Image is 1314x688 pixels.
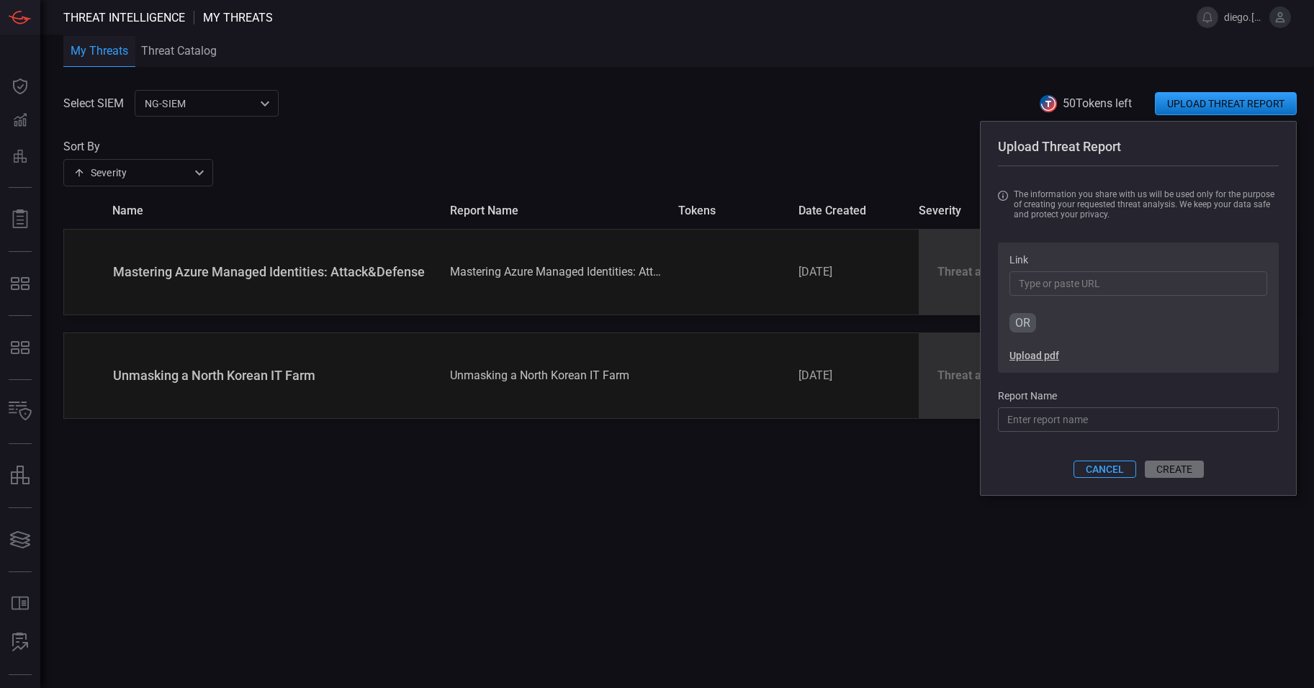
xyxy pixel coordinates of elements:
[203,11,273,24] span: My Threats
[3,104,37,138] button: Detections
[63,11,185,24] span: Threat Intelligence
[1014,189,1279,219] span: The information you share with us will be used only for the purpose of creating your requested th...
[113,264,438,279] div: Mastering Azure Managed Identities: Attack&Defense
[919,230,1296,314] div: Threat analysis is being generated and will be available by 08-21-2025
[3,330,37,365] button: MITRE - Detection Posture
[1224,12,1264,23] span: diego.[PERSON_NAME].amandi
[798,265,907,279] div: [DATE]
[1063,96,1132,110] span: 50 Tokens left
[3,266,37,301] button: MITRE - Exposures
[678,204,787,217] span: tokens
[1074,461,1136,478] button: CANCEL
[798,204,907,217] span: date created
[3,394,37,429] button: Inventory
[1009,313,1036,332] div: OR
[63,96,124,110] label: Select SIEM
[998,139,1279,154] div: Upload Threat Report
[63,36,135,68] button: My Threats
[919,204,1027,217] span: severity
[3,458,37,493] button: assets
[450,368,667,382] div: Unmasking a North Korean IT Farm
[135,35,222,67] button: Threat Catalog
[3,69,37,104] button: Dashboard
[1009,271,1267,296] input: Type or paste URL
[113,368,438,383] div: Unmasking a North Korean IT Farm
[798,368,907,382] div: [DATE]
[1009,350,1059,361] button: Upload pdf
[3,202,37,237] button: Reports
[3,522,37,557] button: Cards
[450,204,667,217] span: report name
[998,407,1279,432] input: Enter report name
[1155,92,1297,115] button: UPLOAD THREAT REPORT
[3,625,37,660] button: ALERT ANALYSIS
[63,140,213,153] label: Sort By
[3,587,37,621] button: Rule Catalog
[919,333,1296,418] div: Threat analysis is being generated and will be available by 08-21-2025
[1009,254,1267,266] label: Link
[3,138,37,173] button: Preventions
[145,96,256,111] p: NG-SIEM
[112,204,438,217] span: name
[998,390,1279,402] label: Report Name
[73,166,190,180] div: Severity
[450,265,667,279] div: Mastering Azure Managed Identities: Attack&Defense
